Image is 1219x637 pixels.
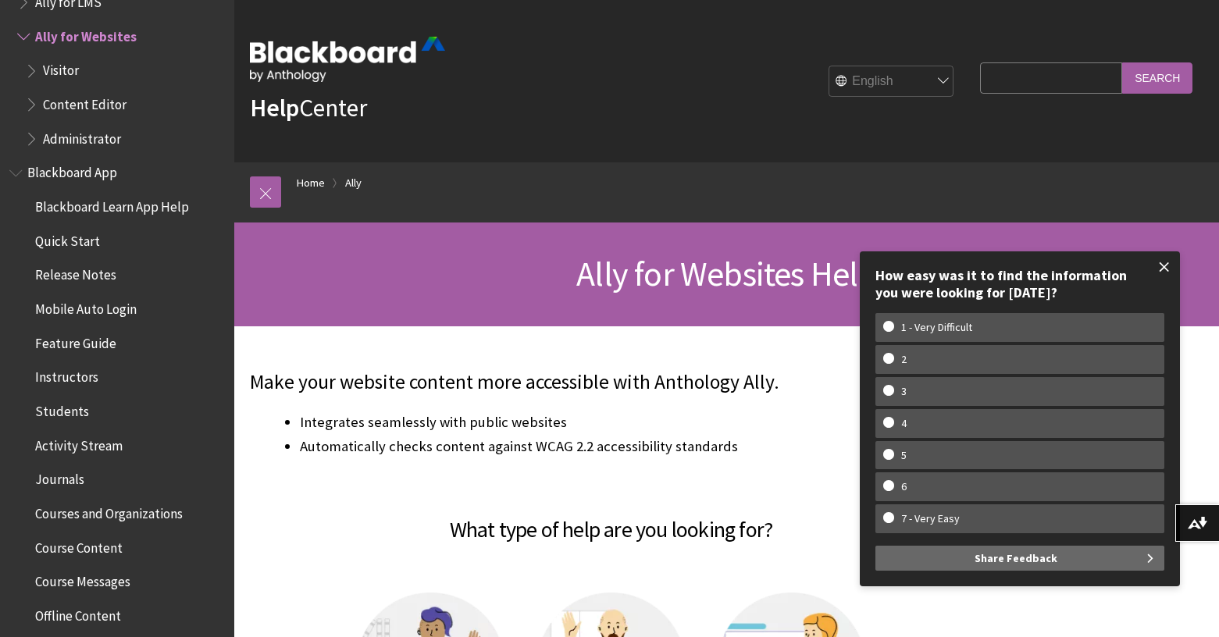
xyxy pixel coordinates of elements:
[883,385,925,398] w-span: 3
[576,252,876,295] span: Ally for Websites Help
[1122,62,1192,93] input: Search
[35,398,89,419] span: Students
[43,91,127,112] span: Content Editor
[875,546,1164,571] button: Share Feedback
[35,535,123,556] span: Course Content
[250,92,299,123] strong: Help
[27,160,117,181] span: Blackboard App
[883,321,990,334] w-span: 1 - Very Difficult
[829,66,954,98] select: Site Language Selector
[250,494,972,546] h2: What type of help are you looking for?
[250,368,972,397] p: Make your website content more accessible with Anthology Ally.
[883,512,978,525] w-span: 7 - Very Easy
[250,92,367,123] a: HelpCenter
[43,58,79,79] span: Visitor
[883,480,925,493] w-span: 6
[345,173,362,193] a: Ally
[35,603,121,624] span: Offline Content
[35,432,123,454] span: Activity Stream
[35,296,137,317] span: Mobile Auto Login
[35,330,116,351] span: Feature Guide
[883,417,925,430] w-span: 4
[35,365,98,386] span: Instructors
[35,23,137,44] span: Ally for Websites
[35,500,183,521] span: Courses and Organizations
[43,126,121,147] span: Administrator
[875,267,1164,301] div: How easy was it to find the information you were looking for [DATE]?
[35,194,189,215] span: Blackboard Learn App Help
[35,262,116,283] span: Release Notes
[35,467,84,488] span: Journals
[975,546,1057,571] span: Share Feedback
[883,353,925,366] w-span: 2
[35,228,100,249] span: Quick Start
[250,37,445,82] img: Blackboard by Anthology
[883,449,925,462] w-span: 5
[35,568,130,589] span: Course Messages
[300,436,972,479] li: Automatically checks content against WCAG 2.2 accessibility standards
[300,411,972,433] li: Integrates seamlessly with public websites
[297,173,325,193] a: Home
